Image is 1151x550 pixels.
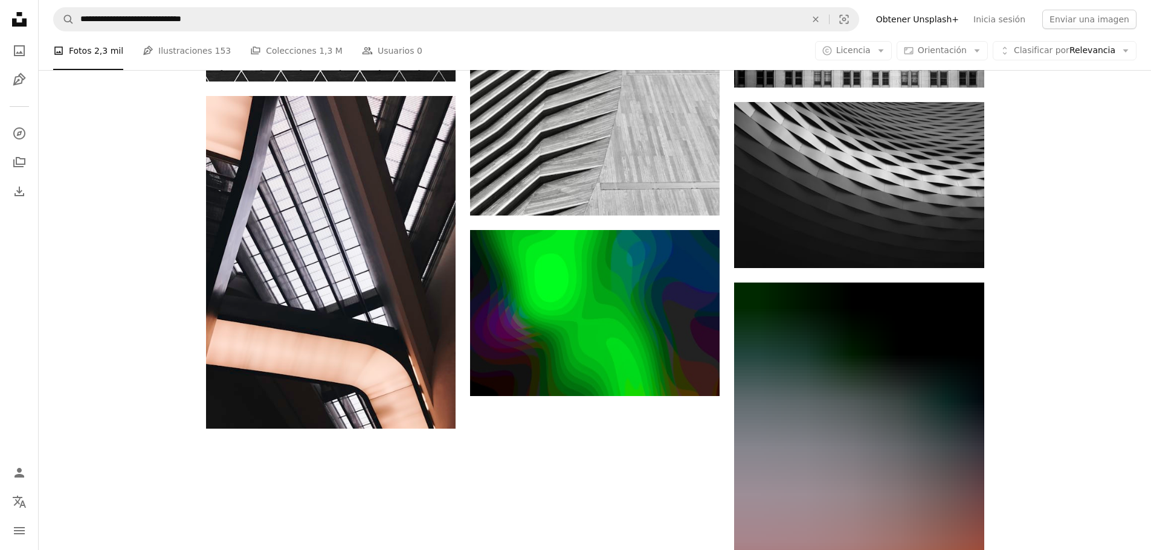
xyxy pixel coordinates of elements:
a: Historial de descargas [7,179,31,203]
button: Buscar en Unsplash [54,8,74,31]
button: Borrar [802,8,829,31]
a: Inicio — Unsplash [7,7,31,34]
span: 153 [214,44,231,57]
a: Una foto en blanco y negro de un edificio [734,179,984,190]
button: Idioma [7,490,31,514]
button: Orientación [897,41,988,60]
button: Búsqueda visual [830,8,859,31]
button: Menú [7,519,31,543]
span: Relevancia [1014,45,1115,57]
a: Colecciones 1,3 M [250,31,343,70]
span: Clasificar por [1014,45,1069,55]
button: Clasificar porRelevancia [993,41,1136,60]
a: Usuarios 0 [362,31,422,70]
form: Encuentra imágenes en todo el sitio [53,7,859,31]
a: Ilustraciones 153 [143,31,231,70]
img: Fotografía de ángulo bajo de un edificio [206,96,456,429]
span: 1,3 M [319,44,343,57]
span: 0 [417,44,422,57]
button: Enviar una imagen [1042,10,1136,29]
img: Una foto en blanco y negro de un edificio [734,102,984,268]
a: un fondo verde y azul con un fondo negro [470,307,720,318]
a: Fotografía de ángulo bajo de un edificio [206,257,456,267]
a: Fotos [7,39,31,63]
span: Orientación [918,45,967,55]
a: Explorar [7,121,31,145]
a: Obtener Unsplash+ [869,10,966,29]
span: Licencia [836,45,871,55]
a: Colecciones [7,150,31,174]
a: Iniciar sesión / Registrarse [7,461,31,485]
a: Un primer plano de un teléfono celular con un fondo negro [734,464,984,475]
button: Licencia [815,41,892,60]
img: un fondo verde y azul con un fondo negro [470,230,720,396]
a: Ilustraciones [7,68,31,92]
a: Inicia sesión [966,10,1033,29]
